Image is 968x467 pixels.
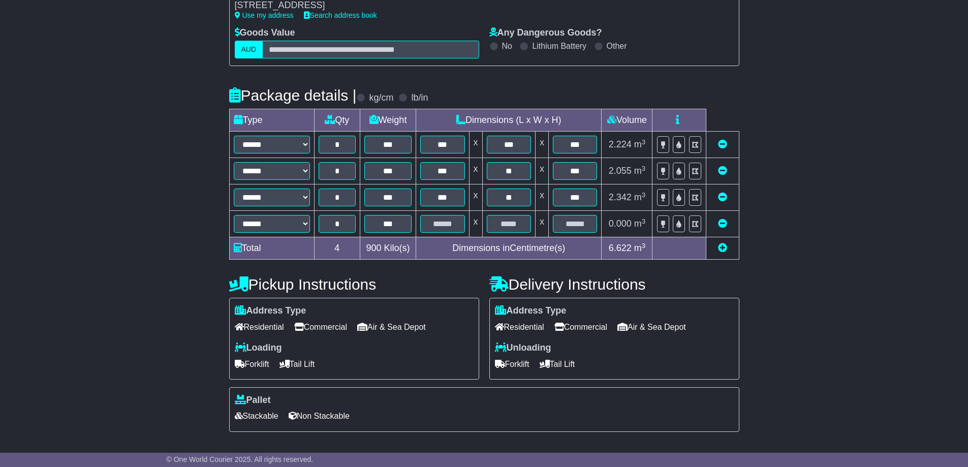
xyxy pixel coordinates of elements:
span: Non Stackable [289,408,350,424]
span: m [634,192,646,202]
a: Remove this item [718,192,727,202]
td: x [469,184,482,211]
span: 900 [366,243,382,253]
td: 4 [314,237,360,260]
span: Air & Sea Depot [617,319,686,335]
a: Remove this item [718,219,727,229]
td: Kilo(s) [360,237,416,260]
td: x [535,211,548,237]
span: m [634,166,646,176]
label: Address Type [495,305,567,317]
span: Air & Sea Depot [357,319,426,335]
span: Commercial [294,319,347,335]
span: m [634,139,646,149]
label: lb/in [411,92,428,104]
span: Residential [495,319,544,335]
sup: 3 [642,138,646,146]
span: Stackable [235,408,278,424]
td: x [535,132,548,158]
sup: 3 [642,242,646,250]
label: kg/cm [369,92,393,104]
sup: 3 [642,191,646,199]
a: Add new item [718,243,727,253]
td: x [535,158,548,184]
span: Residential [235,319,284,335]
label: AUD [235,41,263,58]
span: m [634,243,646,253]
label: Goods Value [235,27,295,39]
a: Remove this item [718,139,727,149]
td: x [535,184,548,211]
td: Dimensions (L x W x H) [416,109,602,132]
span: © One World Courier 2025. All rights reserved. [167,455,314,463]
label: Address Type [235,305,306,317]
span: Commercial [554,319,607,335]
span: Forklift [495,356,529,372]
td: x [469,211,482,237]
label: Pallet [235,395,271,406]
span: 6.622 [609,243,632,253]
span: 2.055 [609,166,632,176]
h4: Package details | [229,87,357,104]
a: Use my address [235,11,294,19]
a: Search address book [304,11,377,19]
span: Forklift [235,356,269,372]
td: Dimensions in Centimetre(s) [416,237,602,260]
td: Total [229,237,314,260]
label: Other [607,41,627,51]
td: x [469,158,482,184]
sup: 3 [642,165,646,172]
h4: Delivery Instructions [489,276,739,293]
sup: 3 [642,217,646,225]
td: Type [229,109,314,132]
td: Volume [602,109,652,132]
label: Any Dangerous Goods? [489,27,602,39]
a: Remove this item [718,166,727,176]
label: Loading [235,343,282,354]
span: 2.342 [609,192,632,202]
label: Unloading [495,343,551,354]
label: Lithium Battery [532,41,586,51]
td: Weight [360,109,416,132]
span: 0.000 [609,219,632,229]
span: Tail Lift [540,356,575,372]
span: m [634,219,646,229]
h4: Pickup Instructions [229,276,479,293]
span: 2.224 [609,139,632,149]
span: Tail Lift [279,356,315,372]
td: Qty [314,109,360,132]
label: No [502,41,512,51]
td: x [469,132,482,158]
